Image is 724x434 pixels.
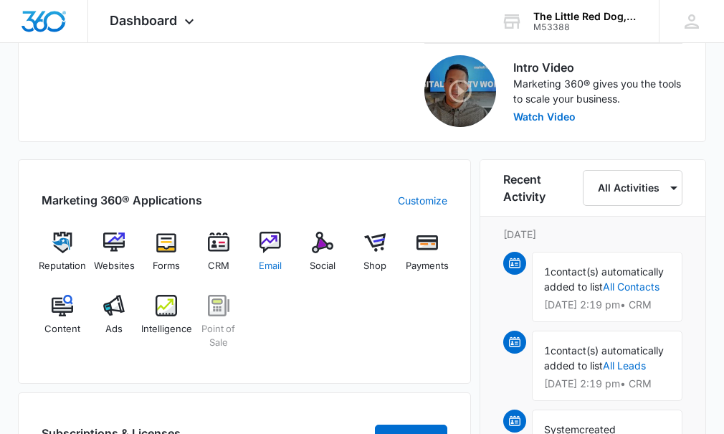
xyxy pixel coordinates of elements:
[42,295,82,360] a: Content
[603,359,646,372] a: All Leads
[250,232,291,283] a: Email
[544,265,664,293] span: contact(s) automatically added to list
[544,300,670,310] p: [DATE] 2:19 pm • CRM
[153,259,180,273] span: Forms
[42,192,202,209] h2: Marketing 360® Applications
[198,295,239,360] a: Point of Sale
[39,259,86,273] span: Reputation
[105,322,123,336] span: Ads
[354,232,395,283] a: Shop
[363,259,386,273] span: Shop
[544,265,551,278] span: 1
[110,13,177,28] span: Dashboard
[533,11,638,22] div: account name
[146,232,187,283] a: Forms
[146,295,187,360] a: Intelligence
[141,322,192,336] span: Intelligence
[583,170,682,206] button: All Activities
[208,259,229,273] span: CRM
[406,259,449,273] span: Payments
[513,59,682,76] h3: Intro Video
[503,227,682,242] p: [DATE]
[398,193,447,208] a: Customize
[513,112,576,122] button: Watch Video
[44,322,80,336] span: Content
[310,259,335,273] span: Social
[94,259,135,273] span: Websites
[259,259,282,273] span: Email
[303,232,343,283] a: Social
[94,232,135,283] a: Websites
[503,171,577,205] h6: Recent Activity
[198,322,239,350] span: Point of Sale
[544,379,670,389] p: [DATE] 2:19 pm • CRM
[424,55,496,127] img: Intro Video
[94,295,135,360] a: Ads
[544,344,551,357] span: 1
[42,232,82,283] a: Reputation
[533,22,638,32] div: account id
[603,280,659,293] a: All Contacts
[198,232,239,283] a: CRM
[544,344,664,372] span: contact(s) automatically added to list
[406,232,447,283] a: Payments
[513,76,682,106] p: Marketing 360® gives you the tools to scale your business.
